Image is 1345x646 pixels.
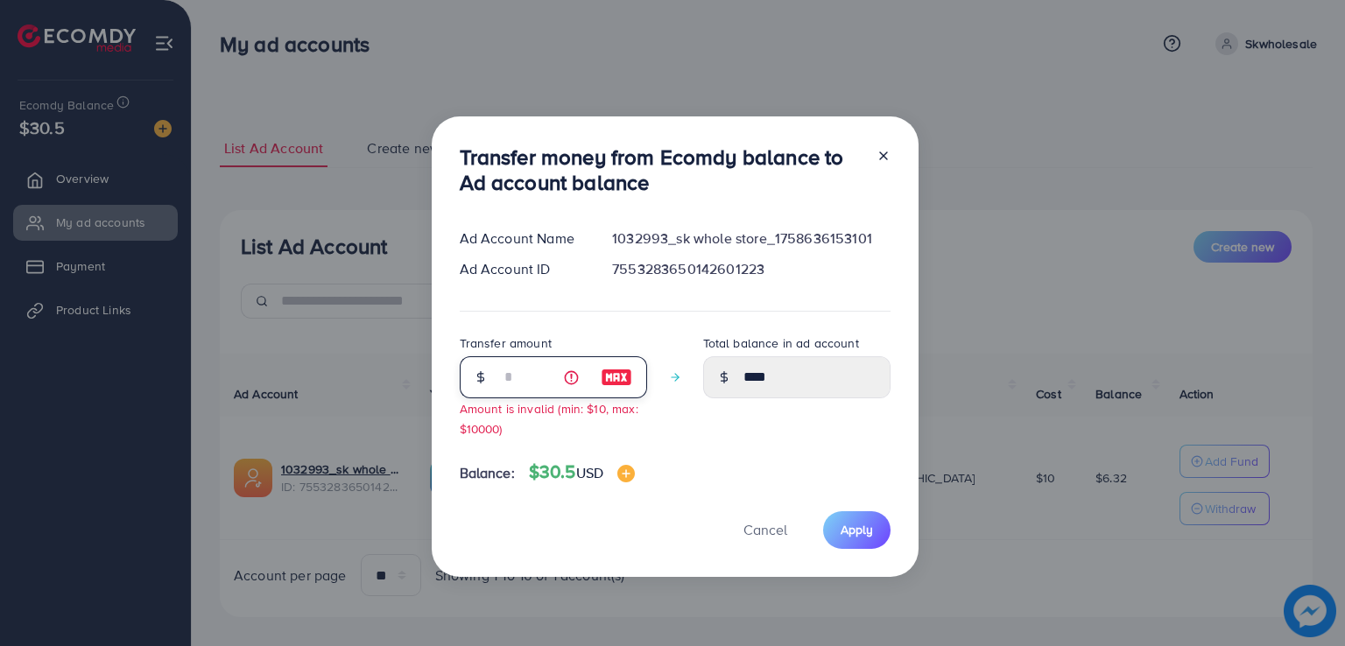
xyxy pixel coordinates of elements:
span: Apply [841,521,873,538]
img: image [601,367,632,388]
span: Cancel [743,520,787,539]
button: Cancel [722,511,809,549]
div: Ad Account Name [446,228,599,249]
h3: Transfer money from Ecomdy balance to Ad account balance [460,144,863,195]
span: Balance: [460,463,515,483]
span: USD [576,463,603,482]
button: Apply [823,511,891,549]
div: 1032993_sk whole store_1758636153101 [598,228,904,249]
small: Amount is invalid (min: $10, max: $10000) [460,400,638,437]
label: Total balance in ad account [703,334,859,352]
div: 7553283650142601223 [598,259,904,279]
img: image [617,465,635,482]
label: Transfer amount [460,334,552,352]
div: Ad Account ID [446,259,599,279]
h4: $30.5 [529,461,635,483]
